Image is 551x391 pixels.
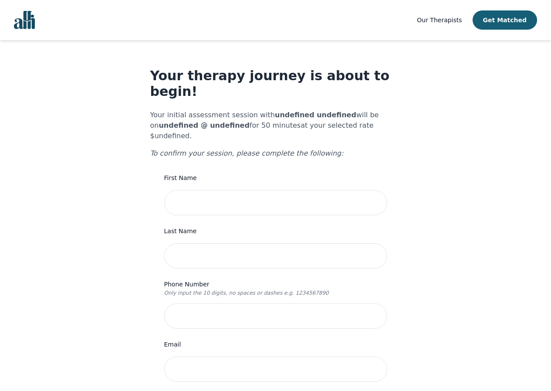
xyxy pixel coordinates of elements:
[473,10,537,30] button: Get Matched
[150,68,401,99] h1: Your therapy journey is about to begin!
[275,111,356,119] b: undefined undefined
[417,17,462,24] span: Our Therapists
[150,110,401,141] p: Your initial assessment session with will be on for 50 minutes at your selected rate $undefined.
[164,226,387,236] label: Last Name
[14,11,35,29] img: alli logo
[164,289,387,296] p: Only input the 10 digits, no spaces or dashes e.g. 1234567890
[159,121,249,129] b: undefined @ undefined
[417,15,462,25] a: Our Therapists
[164,173,387,183] label: First Name
[164,279,387,289] label: Phone Number
[164,339,387,350] label: Email
[150,148,401,159] p: To confirm your session, please complete the following:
